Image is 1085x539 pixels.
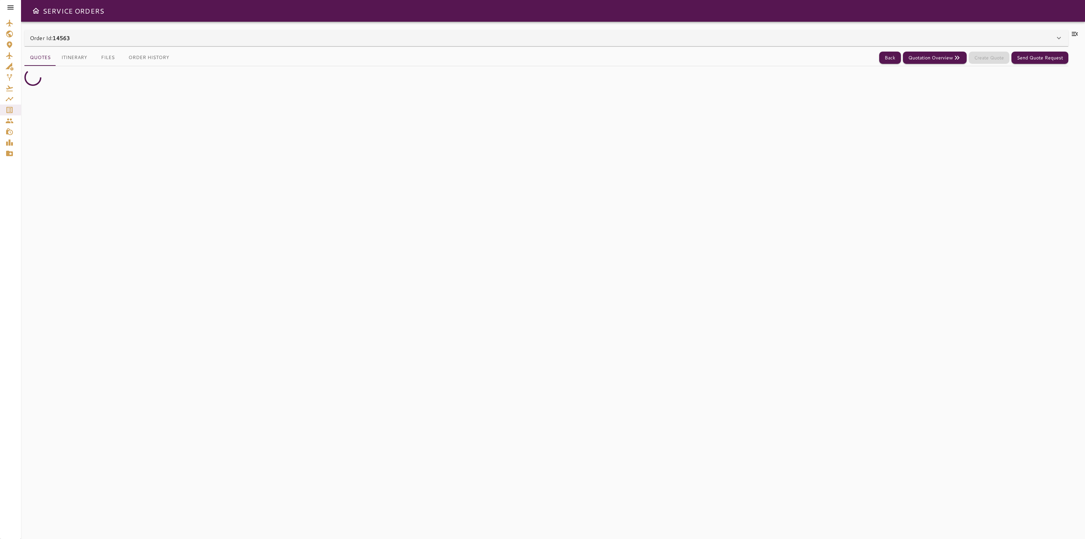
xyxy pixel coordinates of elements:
button: Open drawer [29,4,43,18]
h6: SERVICE ORDERS [43,5,104,16]
button: Quotation Overview [903,52,967,64]
button: Itinerary [56,50,93,66]
button: Send Quote Request [1011,52,1068,64]
button: Back [879,52,901,64]
button: Quotes [24,50,56,66]
b: 14563 [53,34,70,42]
div: Order Id:14563 [24,30,1068,46]
button: Files [93,50,123,66]
p: Order Id: [30,34,70,42]
button: Order History [123,50,175,66]
div: basic tabs example [24,50,175,66]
